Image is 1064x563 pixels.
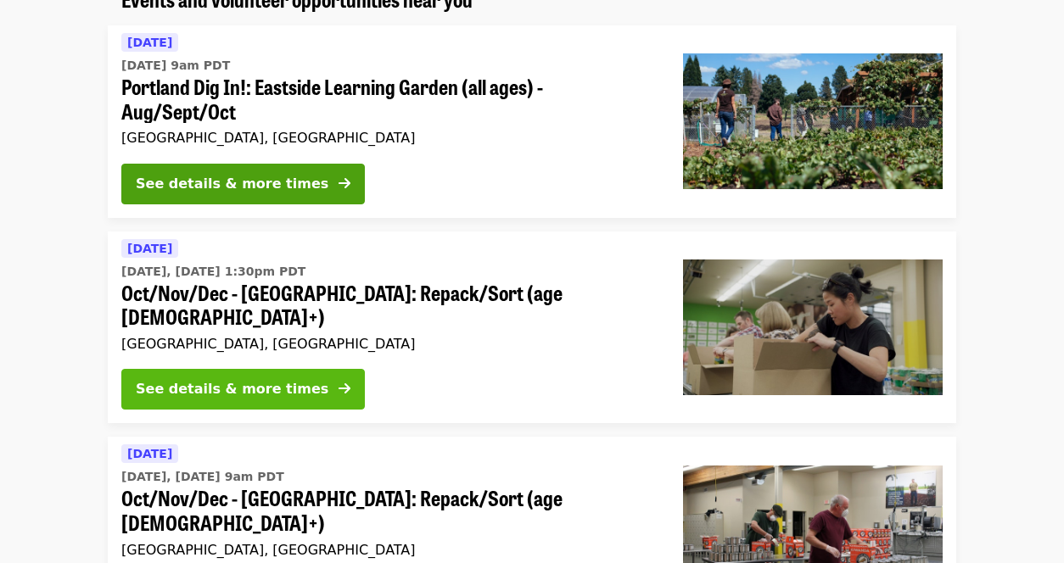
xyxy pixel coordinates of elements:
span: Oct/Nov/Dec - [GEOGRAPHIC_DATA]: Repack/Sort (age [DEMOGRAPHIC_DATA]+) [121,486,656,535]
span: [DATE] [127,242,172,255]
img: Oct/Nov/Dec - Portland: Repack/Sort (age 8+) organized by Oregon Food Bank [683,259,943,395]
i: arrow-right icon [339,176,350,192]
div: [GEOGRAPHIC_DATA], [GEOGRAPHIC_DATA] [121,130,656,146]
span: Oct/Nov/Dec - [GEOGRAPHIC_DATA]: Repack/Sort (age [DEMOGRAPHIC_DATA]+) [121,281,656,330]
a: See details for "Portland Dig In!: Eastside Learning Garden (all ages) - Aug/Sept/Oct" [108,25,956,218]
time: [DATE], [DATE] 1:30pm PDT [121,263,305,281]
time: [DATE], [DATE] 9am PDT [121,468,284,486]
div: See details & more times [136,379,328,399]
div: See details & more times [136,174,328,194]
a: See details for "Oct/Nov/Dec - Portland: Repack/Sort (age 8+)" [108,231,956,424]
time: [DATE] 9am PDT [121,57,230,75]
img: Portland Dig In!: Eastside Learning Garden (all ages) - Aug/Sept/Oct organized by Oregon Food Bank [683,53,943,189]
span: Portland Dig In!: Eastside Learning Garden (all ages) - Aug/Sept/Oct [121,75,656,124]
div: [GEOGRAPHIC_DATA], [GEOGRAPHIC_DATA] [121,336,656,352]
span: [DATE] [127,36,172,49]
i: arrow-right icon [339,381,350,397]
span: [DATE] [127,447,172,460]
button: See details & more times [121,164,365,204]
div: [GEOGRAPHIC_DATA], [GEOGRAPHIC_DATA] [121,542,656,558]
button: See details & more times [121,369,365,410]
